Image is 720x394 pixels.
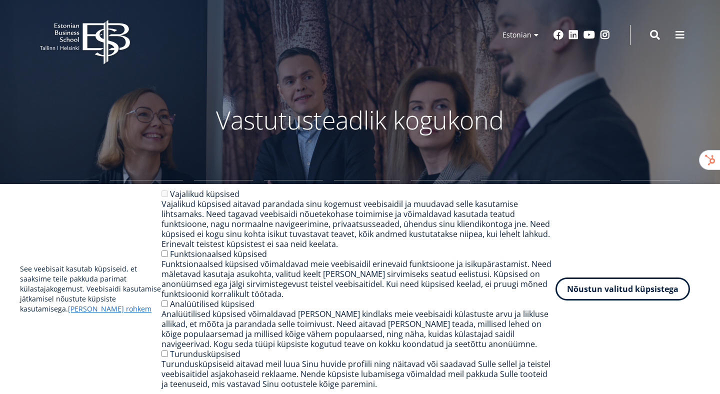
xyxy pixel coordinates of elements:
[170,298,254,309] label: Analüütilised küpsised
[40,180,99,220] a: Gümnaasium
[600,30,610,40] a: Instagram
[568,30,578,40] a: Linkedin
[411,180,470,220] a: Teadustöö ja doktoriõpe
[334,180,400,220] a: Rahvusvaheline kogemus
[68,304,151,314] a: [PERSON_NAME] rohkem
[481,180,540,220] a: Avatud Ülikool
[170,348,240,359] label: Turundusküpsised
[161,199,555,249] div: Vajalikud küpsised aitavad parandada sinu kogemust veebisaidil ja muudavad selle kasutamise lihts...
[194,180,253,220] a: Magistriõpe
[621,180,680,220] a: Mikrokraadid
[161,309,555,349] div: Analüütilised küpsised võimaldavad [PERSON_NAME] kindlaks meie veebisaidi külastuste arvu ja liik...
[161,359,555,389] div: Turundusküpsiseid aitavad meil luua Sinu huvide profiili ning näitavad või saadavad Sulle sellel ...
[555,277,690,300] button: Nõustun valitud küpsistega
[20,264,161,314] p: See veebisait kasutab küpsiseid, et saaksime teile pakkuda parimat külastajakogemust. Veebisaidi ...
[110,180,183,220] a: Bakalaureuseõpe
[170,188,239,199] label: Vajalikud küpsised
[553,30,563,40] a: Facebook
[551,180,610,220] a: Juhtide koolitus
[264,180,323,220] a: Vastuvõtt ülikooli
[170,248,267,259] label: Funktsionaalsed küpsised
[583,30,595,40] a: Youtube
[161,259,555,299] div: Funktsionaalsed küpsised võimaldavad meie veebisaidil erinevaid funktsioone ja isikupärastamist. ...
[95,105,625,135] p: Vastutusteadlik kogukond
